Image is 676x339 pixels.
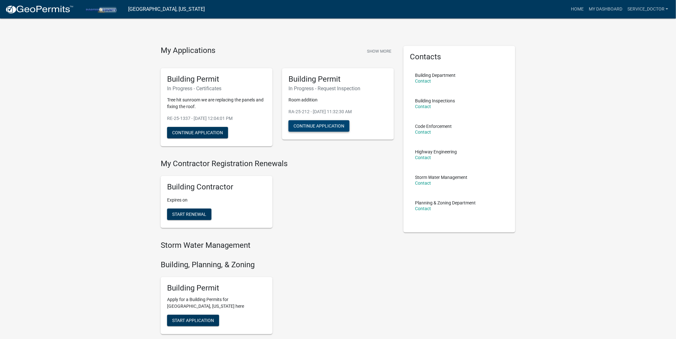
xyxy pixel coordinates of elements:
[172,212,206,217] span: Start Renewal
[161,159,394,168] h4: My Contractor Registration Renewals
[415,150,457,154] p: Highway Engineering
[167,315,219,326] button: Start Application
[128,4,205,15] a: [GEOGRAPHIC_DATA], [US_STATE]
[167,197,266,203] p: Expires on
[167,85,266,92] h6: In Progress - Certificates
[288,75,388,84] h5: Building Permit
[167,182,266,192] h5: Building Contractor
[161,159,394,233] wm-registration-list-section: My Contractor Registration Renewals
[167,296,266,310] p: Apply for a Building Permits for [GEOGRAPHIC_DATA], [US_STATE] here
[167,284,266,293] h5: Building Permit
[167,209,211,220] button: Start Renewal
[161,46,215,55] h4: My Applications
[161,241,394,250] h4: Storm Water Management
[365,46,394,56] button: Show More
[161,260,394,269] h4: Building, Planning, & Zoning
[167,127,228,138] button: Continue Application
[167,97,266,110] p: Tree hit sunroom we are replacing the panels and fixing the roof.
[415,206,431,211] a: Contact
[167,75,266,84] h5: Building Permit
[568,3,586,15] a: Home
[410,52,509,62] h5: Contacts
[586,3,625,15] a: My Dashboard
[415,175,467,180] p: Storm Water Management
[415,201,476,205] p: Planning & Zoning Department
[415,129,431,135] a: Contact
[415,181,431,186] a: Contact
[415,155,431,160] a: Contact
[288,97,388,103] p: Room addition
[625,3,671,15] a: Service_Doctor
[288,108,388,115] p: RA-25-212 - [DATE] 11:32:30 AM
[415,99,455,103] p: Building Inspections
[415,78,431,84] a: Contact
[288,85,388,92] h6: In Progress - Request Inspection
[79,5,123,13] img: Porter County, Indiana
[415,104,431,109] a: Contact
[288,120,350,132] button: Continue Application
[167,115,266,122] p: RE-25-1337 - [DATE] 12:04:01 PM
[415,124,452,129] p: Code Enforcement
[172,318,214,323] span: Start Application
[415,73,456,77] p: Building Department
